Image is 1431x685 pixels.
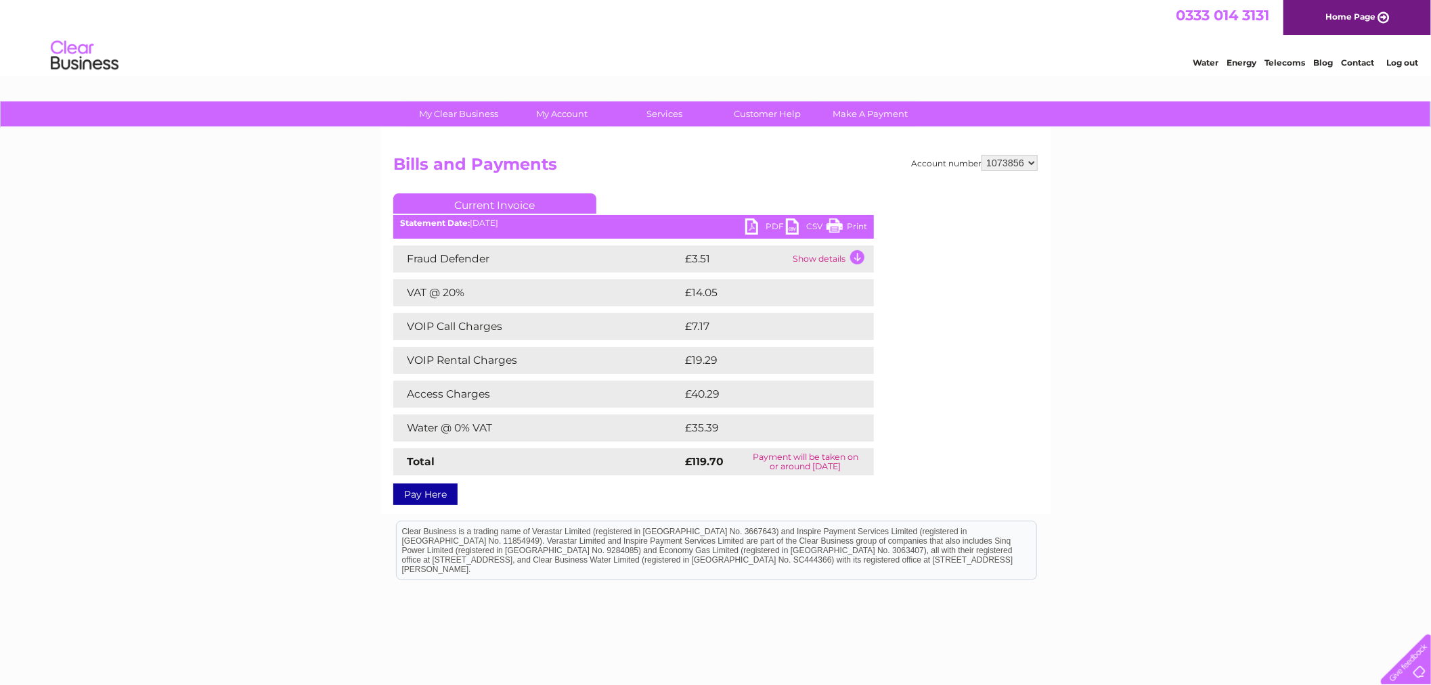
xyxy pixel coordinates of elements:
[397,7,1036,66] div: Clear Business is a trading name of Verastar Limited (registered in [GEOGRAPHIC_DATA] No. 3667643...
[682,381,847,408] td: £40.29
[745,218,786,238] a: PDF
[712,101,824,126] a: Customer Help
[1193,57,1218,68] a: Water
[682,415,846,442] td: £35.39
[737,448,874,475] td: Payment will be taken on or around [DATE]
[393,483,458,505] a: Pay Here
[393,245,682,273] td: Fraud Defender
[1227,57,1256,68] a: Energy
[506,101,618,126] a: My Account
[827,218,867,238] a: Print
[393,279,682,306] td: VAT @ 20%
[609,101,721,126] a: Services
[407,455,435,468] strong: Total
[815,101,927,126] a: Make A Payment
[1313,57,1333,68] a: Blog
[789,245,874,273] td: Show details
[400,218,470,228] b: Statement Date:
[393,347,682,374] td: VOIP Rental Charges
[50,35,119,76] img: logo.png
[393,155,1038,181] h2: Bills and Payments
[393,313,682,340] td: VOIP Call Charges
[682,347,845,374] td: £19.29
[682,245,789,273] td: £3.51
[786,218,827,238] a: CSV
[403,101,515,126] a: My Clear Business
[682,313,839,340] td: £7.17
[911,155,1038,171] div: Account number
[1386,57,1418,68] a: Log out
[1264,57,1305,68] a: Telecoms
[1176,7,1269,24] a: 0333 014 3131
[682,279,845,306] td: £14.05
[685,455,724,468] strong: £119.70
[1341,57,1374,68] a: Contact
[393,415,682,442] td: Water @ 0% VAT
[393,193,596,214] a: Current Invoice
[393,218,874,228] div: [DATE]
[393,381,682,408] td: Access Charges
